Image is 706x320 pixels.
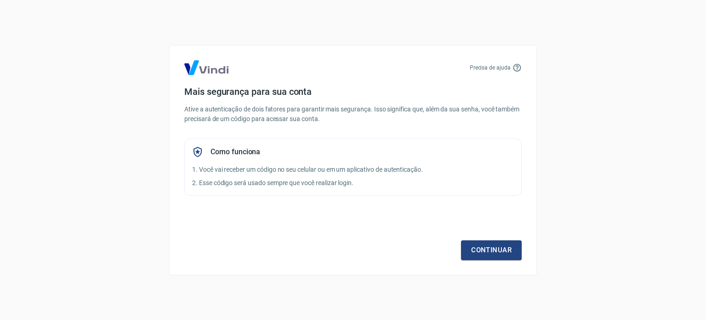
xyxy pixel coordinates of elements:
h5: Como funciona [211,147,260,157]
h4: Mais segurança para sua conta [184,86,522,97]
img: Logo Vind [184,60,228,75]
a: Continuar [461,240,522,260]
p: Ative a autenticação de dois fatores para garantir mais segurança. Isso significa que, além da su... [184,105,522,124]
p: Precisa de ajuda [470,64,511,72]
p: 2. Esse código será usado sempre que você realizar login. [192,178,514,188]
p: 1. Você vai receber um código no seu celular ou em um aplicativo de autenticação. [192,165,514,175]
